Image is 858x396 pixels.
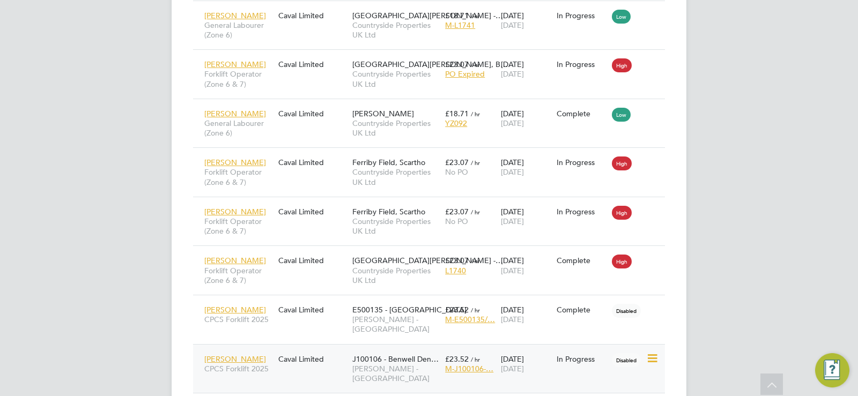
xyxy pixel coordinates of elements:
span: £23.52 [445,305,469,315]
div: Caval Limited [276,201,350,222]
div: Caval Limited [276,250,350,271]
span: High [612,156,632,170]
span: High [612,58,632,72]
span: Countryside Properties UK Ltd [352,20,440,40]
span: [DATE] [501,266,524,275]
div: Caval Limited [276,54,350,74]
span: [DATE] [501,315,524,324]
span: Countryside Properties UK Ltd [352,266,440,285]
span: [GEOGRAPHIC_DATA][PERSON_NAME], B… [352,59,508,69]
span: £23.07 [445,207,469,216]
span: M-E500135/… [445,315,495,324]
span: [PERSON_NAME] [204,11,266,20]
div: [DATE] [498,5,554,35]
span: £18.71 [445,109,469,118]
span: Forklift Operator (Zone 6 & 7) [204,266,273,285]
div: Caval Limited [276,5,350,26]
div: [DATE] [498,250,554,280]
div: Caval Limited [276,300,350,320]
span: Low [612,108,631,122]
span: [PERSON_NAME] [204,59,266,69]
span: [DATE] [501,118,524,128]
span: Countryside Properties UK Ltd [352,69,440,88]
span: £23.07 [445,256,469,265]
span: / hr [471,355,480,363]
a: [PERSON_NAME]Forklift Operator (Zone 6 & 7)Caval Limited[GEOGRAPHIC_DATA][PERSON_NAME] -…Countrys... [202,250,665,259]
span: Low [612,10,631,24]
span: J100106 - Benwell Den… [352,354,439,364]
span: £18.71 [445,11,469,20]
span: [DATE] [501,20,524,30]
span: Countryside Properties UK Ltd [352,167,440,186]
span: High [612,255,632,268]
span: Disabled [612,353,641,367]
span: Ferriby Field, Scartho [352,207,425,216]
span: / hr [471,257,480,265]
span: M-J100106-… [445,364,493,373]
span: [DATE] [501,167,524,177]
span: Countryside Properties UK Ltd [352,118,440,138]
div: [DATE] [498,103,554,133]
span: [PERSON_NAME] [204,109,266,118]
span: Forklift Operator (Zone 6 & 7) [204,69,273,88]
span: E500135 - [GEOGRAPHIC_DATA] [352,305,467,315]
div: Caval Limited [276,152,350,173]
span: [PERSON_NAME] [204,305,266,315]
span: [DATE] [501,69,524,79]
span: YZ092 [445,118,467,128]
span: £23.07 [445,158,469,167]
span: [GEOGRAPHIC_DATA][PERSON_NAME] -… [352,11,503,20]
a: [PERSON_NAME]Forklift Operator (Zone 6 & 7)Caval LimitedFerriby Field, ScarthoCountryside Propert... [202,201,665,210]
span: M-L1741 [445,20,475,30]
span: Forklift Operator (Zone 6 & 7) [204,167,273,186]
span: L1740 [445,266,466,275]
span: Forklift Operator (Zone 6 & 7) [204,216,273,236]
span: No PO [445,216,468,226]
span: [PERSON_NAME] [204,256,266,265]
a: [PERSON_NAME]CPCS Forklift 2025Caval LimitedE500135 - [GEOGRAPHIC_DATA][PERSON_NAME] - [GEOGRAPHI... [202,299,665,308]
span: PO Expired [445,69,485,79]
div: Caval Limited [276,349,350,369]
a: [PERSON_NAME]Forklift Operator (Zone 6 & 7)Caval LimitedFerriby Field, ScarthoCountryside Propert... [202,152,665,161]
span: £23.07 [445,59,469,69]
div: Complete [557,109,607,118]
div: [DATE] [498,349,554,379]
span: [DATE] [501,364,524,373]
span: General Labourer (Zone 6) [204,20,273,40]
span: CPCS Forklift 2025 [204,315,273,324]
div: Complete [557,305,607,315]
a: [PERSON_NAME]CPCS Forklift 2025Caval LimitedJ100106 - Benwell Den…[PERSON_NAME] - [GEOGRAPHIC_DAT... [202,348,665,357]
a: [PERSON_NAME]Forklift Operator (Zone 6 & 7)Caval Limited[GEOGRAPHIC_DATA][PERSON_NAME], B…Country... [202,54,665,63]
span: [PERSON_NAME] [204,158,266,167]
div: In Progress [557,59,607,69]
span: £23.52 [445,354,469,364]
a: [PERSON_NAME]General Labourer (Zone 6)Caval Limited[PERSON_NAME]Countryside Properties UK Ltd£18.... [202,103,665,112]
span: / hr [471,61,480,69]
div: Complete [557,256,607,265]
span: Countryside Properties UK Ltd [352,216,440,236]
span: / hr [471,110,480,118]
span: CPCS Forklift 2025 [204,364,273,373]
span: [DATE] [501,216,524,226]
div: [DATE] [498,201,554,231]
span: No PO [445,167,468,177]
span: / hr [471,306,480,314]
span: Disabled [612,304,641,318]
div: Caval Limited [276,103,350,124]
span: [GEOGRAPHIC_DATA][PERSON_NAME] -… [352,256,503,265]
span: / hr [471,208,480,216]
span: / hr [471,12,480,20]
span: [PERSON_NAME] [352,109,414,118]
div: In Progress [557,11,607,20]
div: In Progress [557,354,607,364]
span: / hr [471,159,480,167]
div: In Progress [557,207,607,216]
div: In Progress [557,158,607,167]
span: Ferriby Field, Scartho [352,158,425,167]
span: [PERSON_NAME] [204,354,266,364]
span: General Labourer (Zone 6) [204,118,273,138]
span: High [612,206,632,220]
span: [PERSON_NAME] - [GEOGRAPHIC_DATA] [352,364,440,383]
div: [DATE] [498,54,554,84]
div: [DATE] [498,152,554,182]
